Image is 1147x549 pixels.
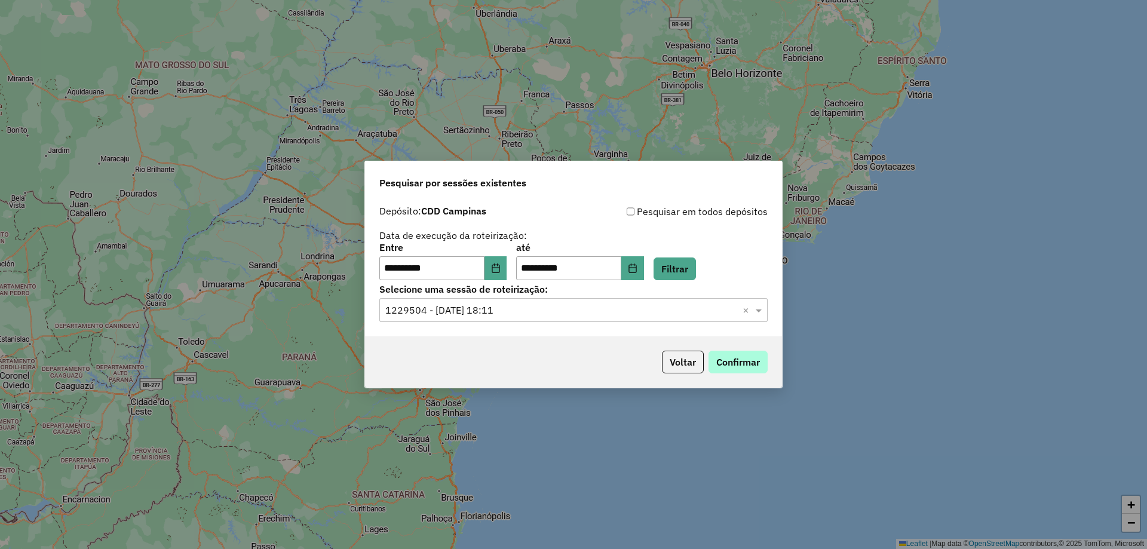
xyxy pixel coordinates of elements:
label: Data de execução da roteirização: [379,228,527,243]
label: Selecione uma sessão de roteirização: [379,282,768,296]
button: Voltar [662,351,704,373]
label: Entre [379,240,507,254]
span: Clear all [743,303,753,317]
div: Pesquisar em todos depósitos [573,204,768,219]
button: Choose Date [484,256,507,280]
label: até [516,240,643,254]
button: Choose Date [621,256,644,280]
strong: CDD Campinas [421,205,486,217]
button: Filtrar [654,257,696,280]
button: Confirmar [709,351,768,373]
label: Depósito: [379,204,486,218]
span: Pesquisar por sessões existentes [379,176,526,190]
